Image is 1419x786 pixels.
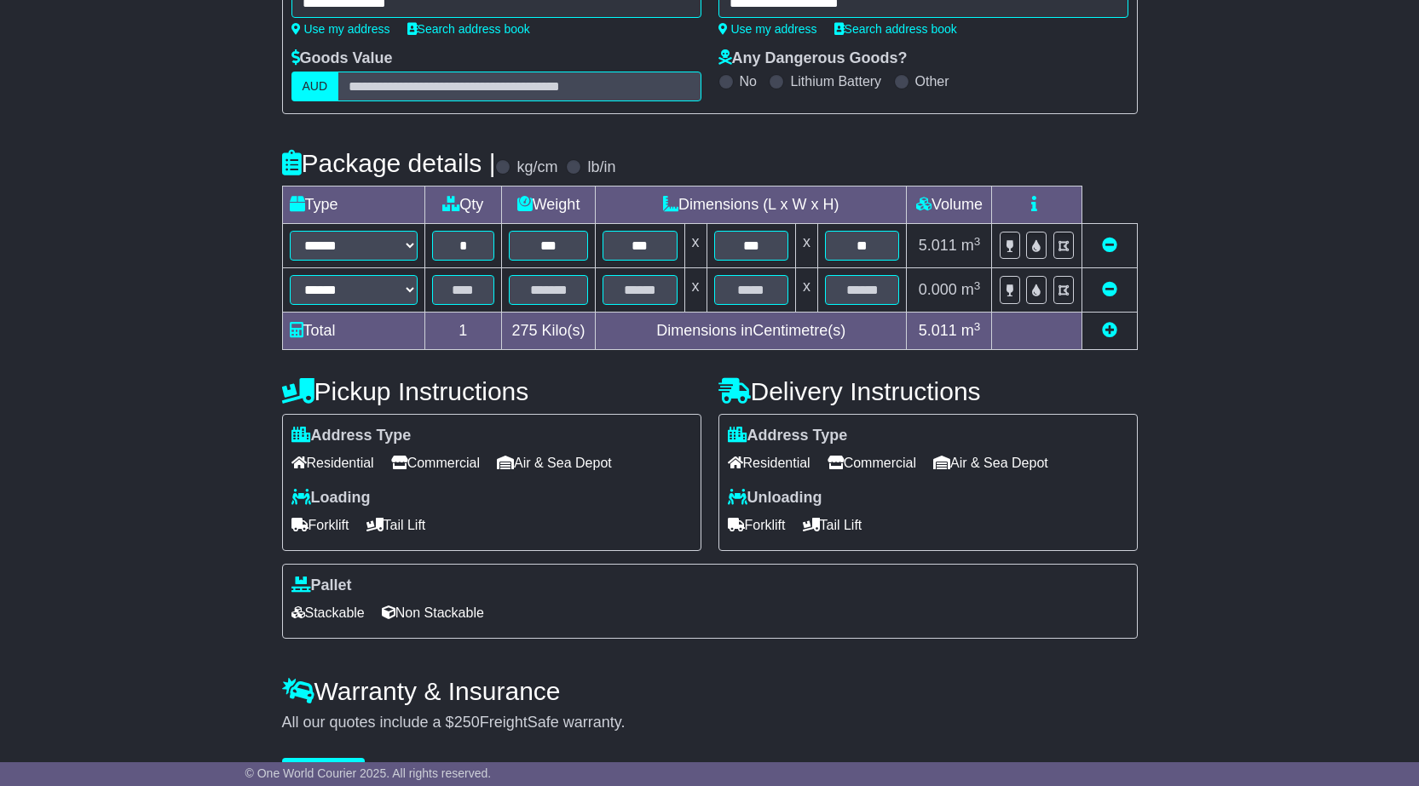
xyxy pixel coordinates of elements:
td: Type [282,186,424,224]
label: Pallet [291,577,352,595]
span: Tail Lift [366,512,426,538]
h4: Warranty & Insurance [282,677,1138,705]
span: 5.011 [919,237,957,254]
td: Kilo(s) [502,313,596,350]
td: Weight [502,186,596,224]
span: Air & Sea Depot [933,450,1048,476]
td: Total [282,313,424,350]
td: Volume [907,186,992,224]
span: Forklift [728,512,786,538]
span: 250 [454,714,480,731]
span: 5.011 [919,322,957,339]
span: Commercial [391,450,480,476]
sup: 3 [974,235,981,248]
span: 0.000 [919,281,957,298]
span: Non Stackable [382,600,484,626]
span: © One World Courier 2025. All rights reserved. [245,766,492,780]
td: Dimensions in Centimetre(s) [596,313,907,350]
span: Air & Sea Depot [497,450,612,476]
label: Goods Value [291,49,393,68]
td: x [684,268,707,313]
a: Search address book [834,22,957,36]
label: Loading [291,489,371,508]
a: Remove this item [1102,237,1117,254]
label: Unloading [728,489,822,508]
a: Add new item [1102,322,1117,339]
label: Lithium Battery [790,73,881,89]
sup: 3 [974,279,981,292]
span: m [961,281,981,298]
label: lb/in [587,158,615,177]
sup: 3 [974,320,981,333]
td: Dimensions (L x W x H) [596,186,907,224]
h4: Pickup Instructions [282,377,701,405]
a: Use my address [291,22,390,36]
span: m [961,322,981,339]
h4: Delivery Instructions [718,377,1138,405]
a: Remove this item [1102,281,1117,298]
span: Tail Lift [803,512,862,538]
label: AUD [291,72,339,101]
a: Search address book [407,22,530,36]
label: Address Type [728,427,848,445]
span: Commercial [828,450,916,476]
td: 1 [424,313,502,350]
td: Qty [424,186,502,224]
label: No [740,73,757,89]
td: x [795,224,817,268]
span: Residential [728,450,810,476]
label: Any Dangerous Goods? [718,49,908,68]
label: Address Type [291,427,412,445]
span: 275 [512,322,538,339]
a: Use my address [718,22,817,36]
span: Stackable [291,600,365,626]
td: x [795,268,817,313]
h4: Package details | [282,149,496,177]
span: Residential [291,450,374,476]
span: m [961,237,981,254]
label: Other [915,73,949,89]
td: x [684,224,707,268]
div: All our quotes include a $ FreightSafe warranty. [282,714,1138,732]
label: kg/cm [516,158,557,177]
span: Forklift [291,512,349,538]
